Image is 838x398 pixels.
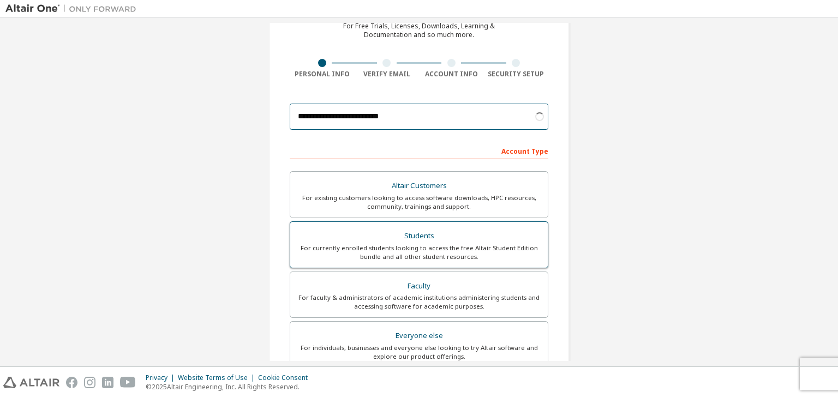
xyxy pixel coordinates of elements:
div: Students [297,228,541,244]
p: © 2025 Altair Engineering, Inc. All Rights Reserved. [146,382,314,391]
div: Verify Email [355,70,420,79]
div: Altair Customers [297,178,541,194]
div: Account Type [290,142,548,159]
img: altair_logo.svg [3,377,59,388]
div: Personal Info [290,70,355,79]
img: Altair One [5,3,142,14]
div: Website Terms of Use [178,373,258,382]
div: Privacy [146,373,178,382]
div: For Free Trials, Licenses, Downloads, Learning & Documentation and so much more. [343,22,495,39]
div: Everyone else [297,328,541,343]
img: youtube.svg [120,377,136,388]
img: facebook.svg [66,377,77,388]
div: For faculty & administrators of academic institutions administering students and accessing softwa... [297,293,541,311]
div: Account Info [419,70,484,79]
div: For individuals, businesses and everyone else looking to try Altair software and explore our prod... [297,343,541,361]
div: Security Setup [484,70,549,79]
img: linkedin.svg [102,377,113,388]
div: For existing customers looking to access software downloads, HPC resources, community, trainings ... [297,194,541,211]
div: For currently enrolled students looking to access the free Altair Student Edition bundle and all ... [297,244,541,261]
img: instagram.svg [84,377,95,388]
div: Faculty [297,279,541,294]
div: Cookie Consent [258,373,314,382]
